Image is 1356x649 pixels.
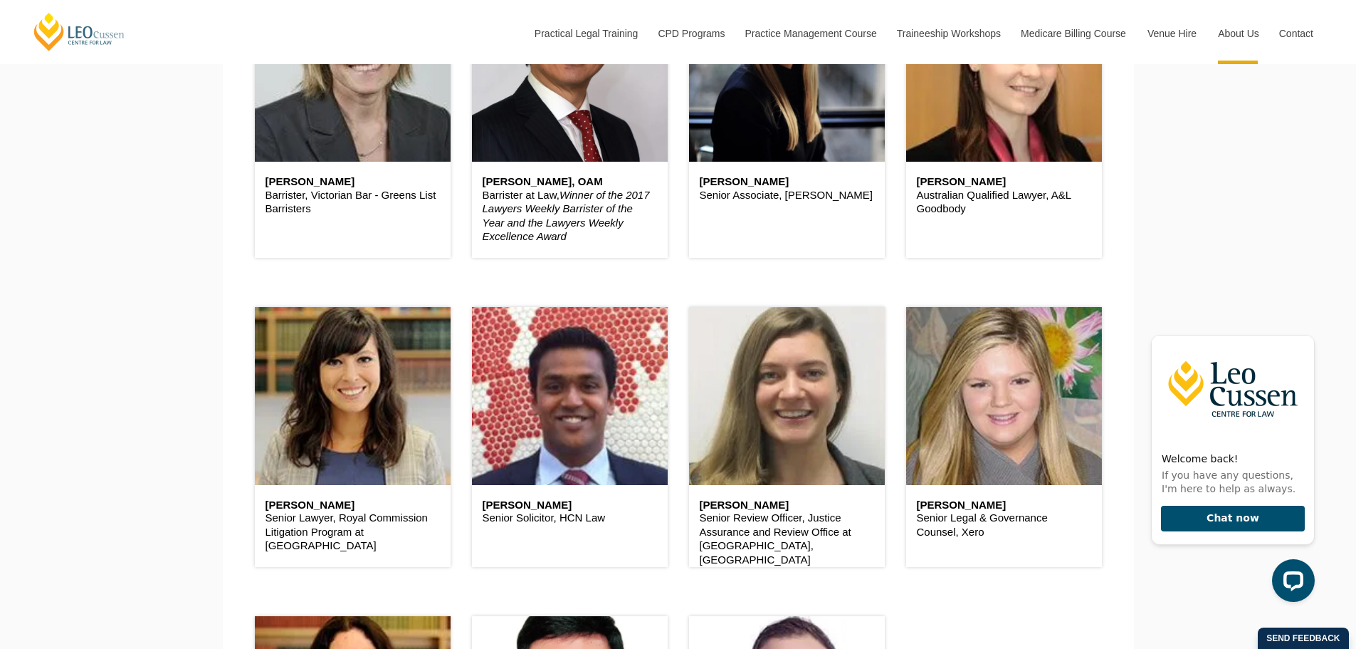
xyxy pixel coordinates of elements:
[1268,3,1324,64] a: Contact
[524,3,648,64] a: Practical Legal Training
[1140,309,1320,613] iframe: LiveChat chat widget
[483,499,657,512] h6: [PERSON_NAME]
[483,189,650,243] em: Winner of the 2017 Lawyers Weekly Barrister of the Year and the Lawyers Weekly Excellence Award
[483,188,657,244] p: Barrister at Law,
[917,176,1091,188] h6: [PERSON_NAME]
[700,188,874,202] p: Senior Associate, [PERSON_NAME]
[32,11,127,52] a: [PERSON_NAME] Centre for Law
[483,511,657,525] p: Senior Solicitor, HCN Law
[917,511,1091,539] p: Senior Legal & Governance Counsel, Xero
[700,499,874,512] h6: [PERSON_NAME]
[483,176,657,188] h6: [PERSON_NAME], OAM
[266,176,440,188] h6: [PERSON_NAME]
[1137,3,1207,64] a: Venue Hire
[917,499,1091,512] h6: [PERSON_NAME]
[266,511,440,553] p: Senior Lawyer, Royal Commission Litigation Program at [GEOGRAPHIC_DATA]
[1010,3,1137,64] a: Medicare Billing Course
[700,511,874,566] p: Senior Review Officer, Justice Assurance and Review Office at [GEOGRAPHIC_DATA], [GEOGRAPHIC_DATA]
[266,499,440,512] h6: [PERSON_NAME]
[1207,3,1268,64] a: About Us
[266,188,440,216] p: Barrister, Victorian Bar - Greens List Barristers
[917,188,1091,216] p: Australian Qualified Lawyer, A&L Goodbody
[700,176,874,188] h6: [PERSON_NAME]
[647,3,734,64] a: CPD Programs
[735,3,886,64] a: Practice Management Course
[886,3,1010,64] a: Traineeship Workshops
